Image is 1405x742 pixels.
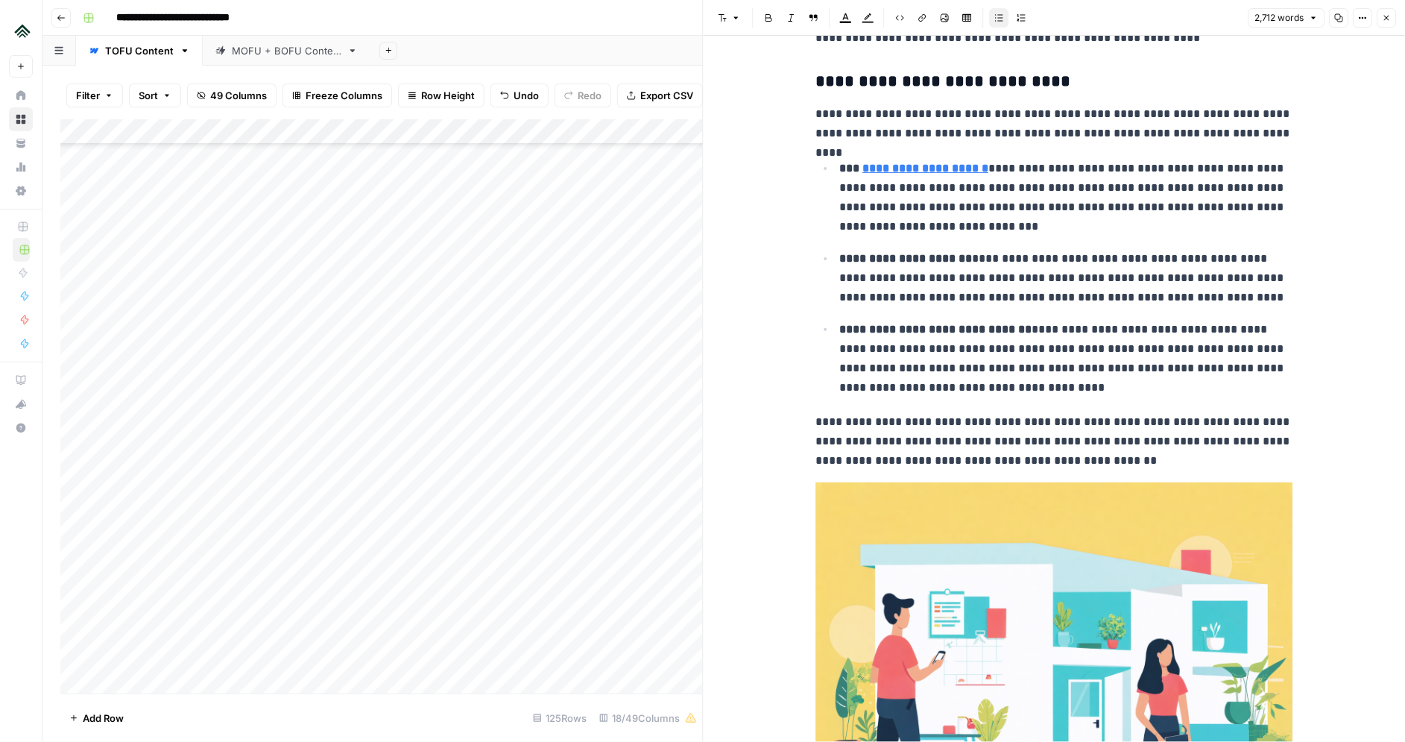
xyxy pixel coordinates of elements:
a: Usage [9,155,33,179]
span: Redo [578,88,602,103]
a: Settings [9,179,33,203]
a: Your Data [9,131,33,155]
span: Add Row [83,711,124,726]
div: 125 Rows [527,706,593,730]
span: Sort [139,88,158,103]
button: 49 Columns [187,84,277,107]
div: TOFU Content [105,43,174,58]
span: Freeze Columns [306,88,382,103]
button: Export CSV [617,84,703,107]
button: 2,712 words [1248,8,1325,28]
span: 2,712 words [1254,11,1304,25]
img: Uplisting Logo [9,17,36,44]
button: Workspace: Uplisting [9,12,33,49]
a: TOFU Content [76,36,203,66]
button: Redo [555,84,611,107]
div: MOFU + BOFU Content [232,43,341,58]
button: Add Row [60,706,133,730]
a: AirOps Academy [9,368,33,392]
span: Export CSV [640,88,693,103]
button: Row Height [398,84,484,107]
span: Row Height [421,88,475,103]
div: 18/49 Columns [593,706,703,730]
button: Undo [490,84,549,107]
a: MOFU + BOFU Content [203,36,370,66]
button: Sort [129,84,181,107]
a: Home [9,84,33,107]
span: Undo [514,88,539,103]
span: Filter [76,88,100,103]
button: Help + Support [9,416,33,440]
span: 49 Columns [210,88,267,103]
button: What's new? [9,392,33,416]
button: Filter [66,84,123,107]
button: Freeze Columns [282,84,392,107]
div: What's new? [10,393,32,415]
a: Browse [9,107,33,131]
